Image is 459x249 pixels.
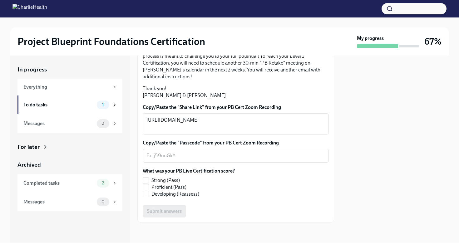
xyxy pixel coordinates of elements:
[146,116,325,131] textarea: [URL][DOMAIN_NAME]
[151,191,199,198] span: Developing (Reassess)
[98,102,108,107] span: 1
[23,198,94,205] div: Messages
[23,180,94,187] div: Completed tasks
[23,120,94,127] div: Messages
[98,121,108,126] span: 2
[17,143,40,151] div: For later
[17,35,205,48] h2: Project Blueprint Foundations Certification
[424,36,442,47] h3: 67%
[17,174,122,193] a: Completed tasks2
[17,143,122,151] a: For later
[151,184,186,191] span: Proficient (Pass)
[23,84,109,90] div: Everything
[151,177,180,184] span: Strong (Pass)
[143,104,329,111] label: Copy/Paste the "Share Link" from your PB Cert Zoom Recording
[143,85,329,99] p: Thank you! [PERSON_NAME] & [PERSON_NAME]
[17,95,122,114] a: To do tasks1
[143,139,329,146] label: Copy/Paste the "Passcode" from your PB Cert Zoom Recording
[17,114,122,133] a: Messages2
[143,46,329,80] p: Note: if you received a "Developing (Reasses)" score, don't get disheartened--this process is mea...
[143,168,235,174] label: What was your PB Live Certification score?
[17,193,122,211] a: Messages0
[23,101,94,108] div: To do tasks
[357,35,384,42] strong: My progress
[17,66,122,74] a: In progress
[12,4,47,14] img: CharlieHealth
[98,199,108,204] span: 0
[17,79,122,95] a: Everything
[98,181,108,185] span: 2
[17,161,122,169] a: Archived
